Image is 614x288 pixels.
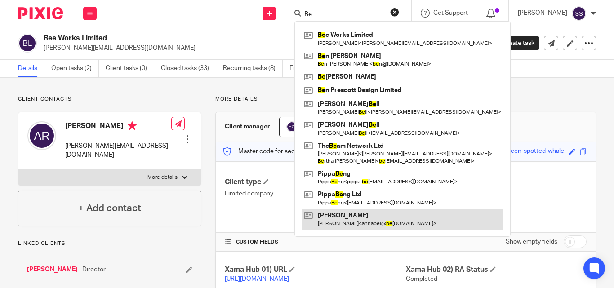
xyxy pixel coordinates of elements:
[106,60,154,77] a: Client tasks (0)
[390,8,399,17] button: Clear
[225,189,405,198] p: Limited company
[225,122,270,131] h3: Client manager
[223,60,283,77] a: Recurring tasks (8)
[147,174,178,181] p: More details
[18,60,44,77] a: Details
[286,121,297,132] img: svg%3E
[18,96,201,103] p: Client contacts
[161,60,216,77] a: Closed tasks (33)
[27,265,78,274] a: [PERSON_NAME]
[27,121,56,150] img: svg%3E
[44,44,474,53] p: [PERSON_NAME][EMAIL_ADDRESS][DOMAIN_NAME]
[225,239,405,246] h4: CUSTOM FIELDS
[225,276,289,282] a: [URL][DOMAIN_NAME]
[215,96,596,103] p: More details
[225,177,405,187] h4: Client type
[51,60,99,77] a: Open tasks (2)
[18,240,201,247] p: Linked clients
[572,6,586,21] img: svg%3E
[222,147,378,156] p: Master code for secure communications and files
[65,121,171,133] h4: [PERSON_NAME]
[128,121,137,130] i: Primary
[44,34,388,43] h2: Bee Works Limited
[506,237,557,246] label: Show empty fields
[487,36,539,50] a: Create task
[18,34,37,53] img: svg%3E
[78,201,141,215] h4: + Add contact
[406,265,587,275] h4: Xama Hub 02) RA Status
[65,142,171,160] p: [PERSON_NAME][EMAIL_ADDRESS][DOMAIN_NAME]
[289,60,310,77] a: Files
[18,7,63,19] img: Pixie
[518,9,567,18] p: [PERSON_NAME]
[433,10,468,16] span: Get Support
[225,265,405,275] h4: Xama Hub 01) URL
[406,276,437,282] span: Completed
[82,265,106,274] span: Director
[303,11,384,19] input: Search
